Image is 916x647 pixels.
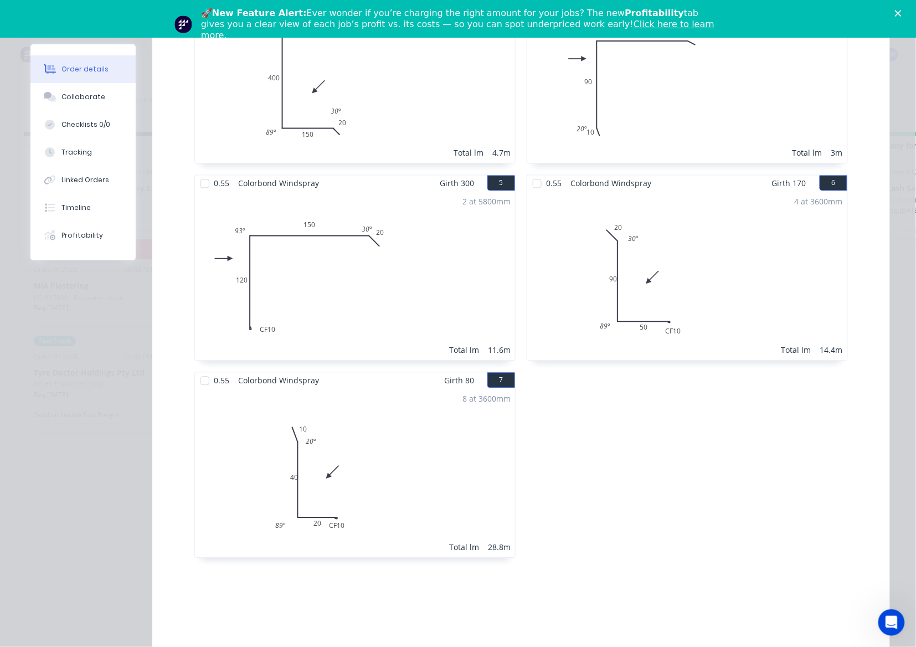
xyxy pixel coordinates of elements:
span: 0.55 [209,176,234,192]
div: Total lm [454,147,483,159]
button: Timeline [30,194,136,222]
div: Linked Orders [61,175,109,185]
div: Total lm [449,345,479,356]
div: 11.6m [488,345,511,356]
div: Total lm [449,542,479,553]
div: Total lm [781,345,811,356]
div: 01040CF102020º89º8 at 3600mmTotal lm28.8m [195,389,515,558]
div: Order details [61,64,109,74]
a: Click here to learn more. [201,19,714,40]
div: Total lm [793,147,822,159]
button: Tracking [30,138,136,166]
span: Colorbond Windspray [234,373,323,389]
span: Girth 80 [444,373,474,389]
button: Checklists 0/0 [30,111,136,138]
span: Girth 170 [772,176,806,192]
b: New Feature Alert: [212,8,307,18]
div: Checklists 0/0 [61,120,110,130]
div: Timeline [61,203,91,213]
div: Close [895,10,906,17]
div: 3m [831,147,843,159]
div: 8 at 3600mm [462,393,511,405]
span: 0.55 [542,176,566,192]
div: 14.4m [820,345,843,356]
span: 0.55 [209,373,234,389]
div: 0CF101201502093º30º2 at 5800mmTotal lm11.6m [195,192,515,361]
div: 🚀 Ever wonder if you’re charging the right amount for your jobs? The new tab gives you a clear vi... [201,8,724,41]
button: 7 [487,373,515,388]
div: 2 at 5800mm [462,196,511,208]
button: Order details [30,55,136,83]
button: 6 [820,176,847,191]
img: Profile image for Team [174,16,192,33]
div: Collaborate [61,92,105,102]
button: Linked Orders [30,166,136,194]
div: 28.8m [488,542,511,553]
div: 02090CF105030º89º4 at 3600mmTotal lm14.4m [527,192,847,361]
span: Girth 300 [440,176,474,192]
div: 4 at 3600mm [795,196,843,208]
span: Colorbond Windspray [234,176,323,192]
button: Profitability [30,222,136,249]
button: Collaborate [30,83,136,111]
div: Profitability [61,230,103,240]
button: 5 [487,176,515,191]
b: Profitability [625,8,684,18]
iframe: Intercom live chat [878,609,905,636]
div: Tracking [61,147,92,157]
div: 4.7m [492,147,511,159]
span: Colorbond Windspray [566,176,656,192]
